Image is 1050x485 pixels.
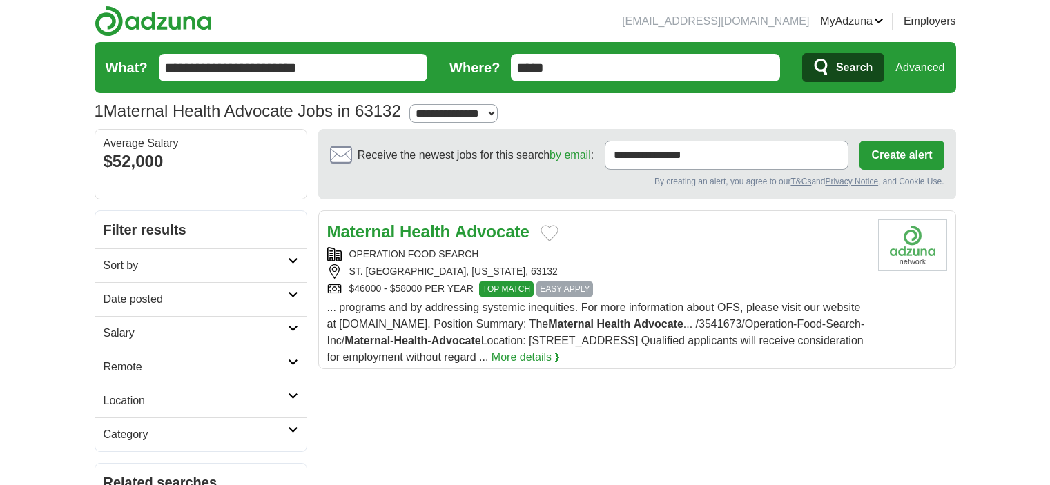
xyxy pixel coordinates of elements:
button: Add to favorite jobs [541,225,558,241]
strong: Maternal [548,318,594,330]
a: Advanced [895,54,944,81]
span: Receive the newest jobs for this search : [358,147,594,164]
button: Search [802,53,884,82]
div: By creating an alert, you agree to our and , and Cookie Use. [330,175,944,188]
strong: Maternal [344,335,390,346]
strong: Health [393,335,427,346]
h2: Filter results [95,211,307,248]
a: Remote [95,350,307,384]
img: Adzuna logo [95,6,212,37]
a: Sort by [95,248,307,282]
h2: Sort by [104,257,288,274]
a: MyAdzuna [820,13,884,30]
span: ... programs and by addressing systemic inequities. For more information about OFS, please visit ... [327,301,865,363]
h2: Date posted [104,291,288,308]
a: Location [95,384,307,417]
a: Salary [95,316,307,350]
a: T&Cs [790,177,811,186]
h1: Maternal Health Advocate Jobs in 63132 [95,101,401,120]
h2: Location [104,393,288,409]
span: EASY APPLY [536,281,593,297]
div: Average Salary [104,138,298,149]
strong: Advocate [455,222,529,241]
li: [EMAIL_ADDRESS][DOMAIN_NAME] [622,13,809,30]
a: Privacy Notice [825,177,878,186]
img: Company logo [878,219,947,271]
h2: Salary [104,325,288,342]
div: $46000 - $58000 PER YEAR [327,281,867,297]
h2: Remote [104,359,288,375]
strong: Health [400,222,450,241]
strong: Maternal [327,222,396,241]
div: $52,000 [104,149,298,174]
a: Employers [904,13,956,30]
strong: Advocate [431,335,481,346]
span: Search [836,54,873,81]
a: More details ❯ [492,349,561,366]
label: What? [106,57,148,78]
span: 1 [95,99,104,123]
strong: Health [596,318,630,330]
div: OPERATION FOOD SEARCH [327,247,867,261]
a: Maternal Health Advocate [327,222,529,241]
span: TOP MATCH [479,281,534,297]
a: Category [95,417,307,451]
h2: Category [104,426,288,443]
a: by email [550,149,591,161]
div: ST. [GEOGRAPHIC_DATA], [US_STATE], 63132 [327,264,867,279]
a: Date posted [95,282,307,316]
strong: Advocate [634,318,683,330]
button: Create alert [859,141,944,170]
label: Where? [449,57,500,78]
